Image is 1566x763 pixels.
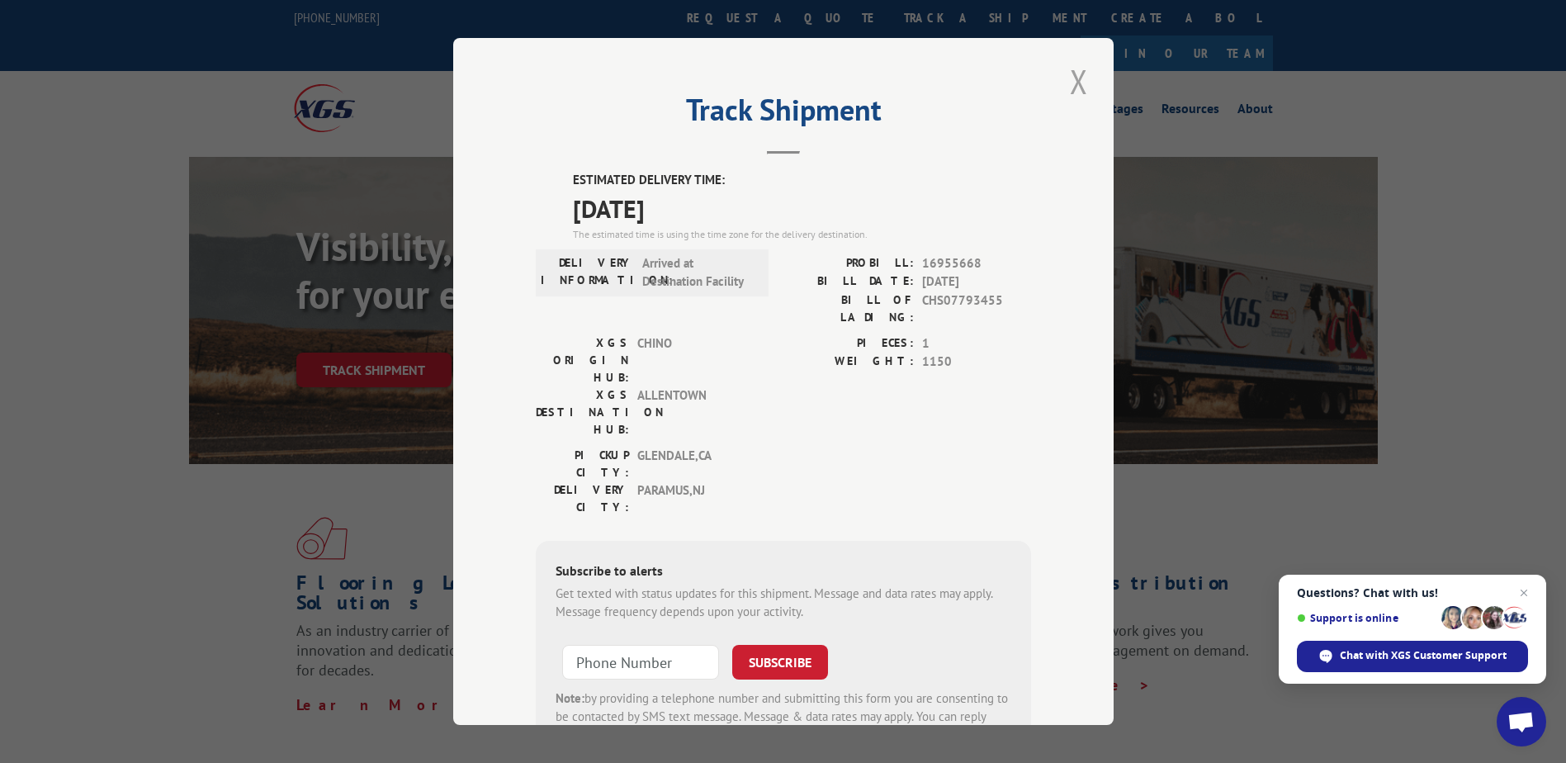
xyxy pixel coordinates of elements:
h2: Track Shipment [536,98,1031,130]
div: Subscribe to alerts [556,561,1011,585]
label: BILL DATE: [783,272,914,291]
input: Phone Number [562,645,719,680]
span: ALLENTOWN [637,386,749,438]
span: Support is online [1297,612,1436,624]
span: 1150 [922,353,1031,372]
span: Questions? Chat with us! [1297,586,1528,599]
span: 1 [922,334,1031,353]
button: SUBSCRIBE [732,645,828,680]
label: PICKUP CITY: [536,447,629,481]
label: PROBILL: [783,254,914,273]
span: GLENDALE , CA [637,447,749,481]
label: BILL OF LADING: [783,291,914,326]
div: The estimated time is using the time zone for the delivery destination. [573,227,1031,242]
span: PARAMUS , NJ [637,481,749,516]
span: CHINO [637,334,749,386]
strong: Note: [556,690,584,706]
span: Chat with XGS Customer Support [1297,641,1528,672]
span: [DATE] [922,272,1031,291]
span: [DATE] [573,190,1031,227]
span: Arrived at Destination Facility [642,254,754,291]
span: CHS07793455 [922,291,1031,326]
label: ESTIMATED DELIVERY TIME: [573,171,1031,190]
label: XGS DESTINATION HUB: [536,386,629,438]
label: DELIVERY INFORMATION: [541,254,634,291]
label: PIECES: [783,334,914,353]
label: WEIGHT: [783,353,914,372]
span: Chat with XGS Customer Support [1340,648,1507,663]
a: Open chat [1497,697,1546,746]
span: 16955668 [922,254,1031,273]
label: DELIVERY CITY: [536,481,629,516]
label: XGS ORIGIN HUB: [536,334,629,386]
div: by providing a telephone number and submitting this form you are consenting to be contacted by SM... [556,690,1011,746]
button: Close modal [1065,59,1093,104]
div: Get texted with status updates for this shipment. Message and data rates may apply. Message frequ... [556,585,1011,622]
